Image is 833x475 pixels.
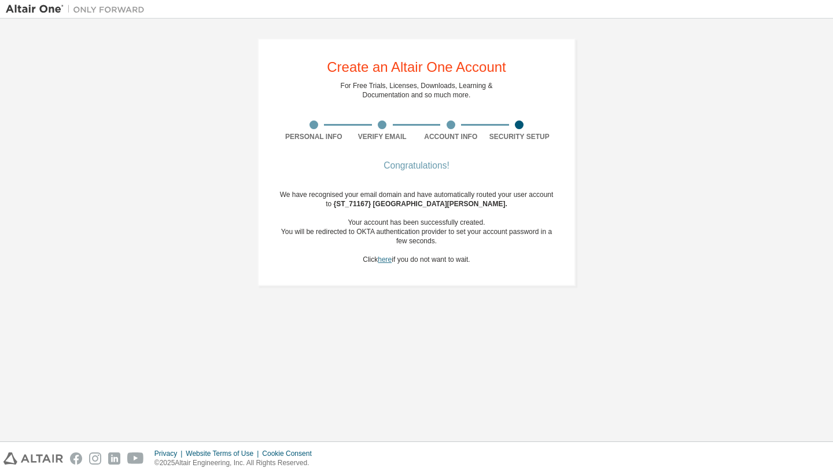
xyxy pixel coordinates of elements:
[127,452,144,465] img: youtube.svg
[279,218,554,227] div: Your account has been successfully created.
[378,255,392,264] a: here
[279,132,348,141] div: Personal Info
[341,81,493,100] div: For Free Trials, Licenses, Downloads, Learning & Documentation and so much more.
[485,132,554,141] div: Security Setup
[262,449,318,458] div: Cookie Consent
[279,227,554,246] div: You will be redirected to OKTA authentication provider to set your account password in a few seco...
[334,200,507,208] span: {ST_71167} [GEOGRAPHIC_DATA][PERSON_NAME] .
[6,3,150,15] img: Altair One
[279,162,554,169] div: Congratulations!
[327,60,506,74] div: Create an Altair One Account
[70,452,82,465] img: facebook.svg
[3,452,63,465] img: altair_logo.svg
[154,458,319,468] p: © 2025 Altair Engineering, Inc. All Rights Reserved.
[417,132,485,141] div: Account Info
[348,132,417,141] div: Verify Email
[108,452,120,465] img: linkedin.svg
[154,449,186,458] div: Privacy
[89,452,101,465] img: instagram.svg
[279,190,554,264] div: We have recognised your email domain and have automatically routed your user account to Click if ...
[186,449,262,458] div: Website Terms of Use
